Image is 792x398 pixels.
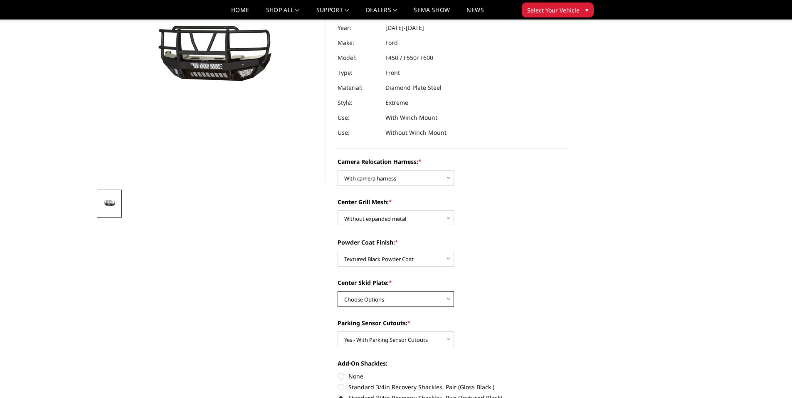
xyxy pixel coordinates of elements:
[385,20,424,35] dd: [DATE]-[DATE]
[385,50,433,65] dd: F450 / F550/ F600
[527,6,580,15] span: Select Your Vehicle
[338,198,567,206] label: Center Grill Mesh:
[338,319,567,327] label: Parking Sensor Cutouts:
[338,35,379,50] dt: Make:
[338,65,379,80] dt: Type:
[231,7,249,19] a: Home
[338,95,379,110] dt: Style:
[522,2,594,17] button: Select Your Vehicle
[99,198,119,209] img: 2023-2026 Ford F450-550 - T2 Series - Extreme Front Bumper (receiver or winch)
[338,125,379,140] dt: Use:
[338,50,379,65] dt: Model:
[338,80,379,95] dt: Material:
[338,372,567,381] label: None
[414,7,450,19] a: SEMA Show
[385,35,398,50] dd: Ford
[385,65,400,80] dd: Front
[316,7,349,19] a: Support
[385,95,408,110] dd: Extreme
[385,80,442,95] dd: Diamond Plate Steel
[466,7,484,19] a: News
[266,7,300,19] a: shop all
[338,238,567,247] label: Powder Coat Finish:
[585,5,588,14] span: ▾
[338,20,379,35] dt: Year:
[338,110,379,125] dt: Use:
[338,278,567,287] label: Center Skid Plate:
[338,359,567,368] label: Add-On Shackles:
[338,157,567,166] label: Camera Relocation Harness:
[338,383,567,391] label: Standard 3/4in Recovery Shackles, Pair (Gloss Black )
[385,125,447,140] dd: Without Winch Mount
[366,7,397,19] a: Dealers
[385,110,437,125] dd: With Winch Mount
